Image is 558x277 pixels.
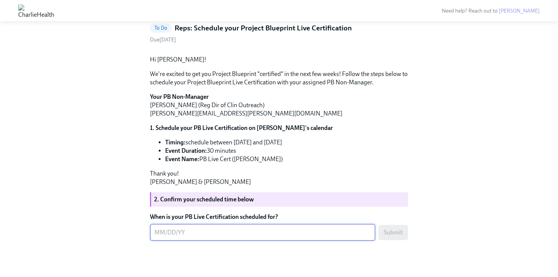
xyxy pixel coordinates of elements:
li: 30 minutes [165,147,408,155]
label: When is your PB Live Certification scheduled for? [150,213,408,221]
img: CharlieHealth [18,5,54,17]
strong: 2. Confirm your scheduled time below [154,196,254,203]
li: schedule between [DATE] and [DATE] [165,138,408,147]
p: Hi [PERSON_NAME]! [150,55,408,64]
p: [PERSON_NAME] (Reg Dir of Clin Outreach) [PERSON_NAME][EMAIL_ADDRESS][PERSON_NAME][DOMAIN_NAME] [150,93,408,118]
li: PB Live Cert ([PERSON_NAME]) [165,155,408,163]
span: Wednesday, September 3rd 2025, 9:00 am [150,36,176,43]
strong: Event Duration: [165,147,207,154]
span: To Do [150,25,172,31]
strong: Event Name: [165,155,199,163]
strong: Your PB Non-Manager [150,93,209,100]
h5: Reps: Schedule your Project Blueprint Live Certification [175,23,352,33]
a: [PERSON_NAME] [499,8,540,14]
strong: Timing: [165,139,186,146]
p: We're excited to get you Project Blueprint "certified" in the next few weeks! Follow the steps be... [150,70,408,87]
span: Need help? Reach out to [442,8,540,14]
p: Thank you! [PERSON_NAME] & [PERSON_NAME] [150,169,408,186]
strong: 1. Schedule your PB Live Certification on [PERSON_NAME]'s calendar [150,124,333,131]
